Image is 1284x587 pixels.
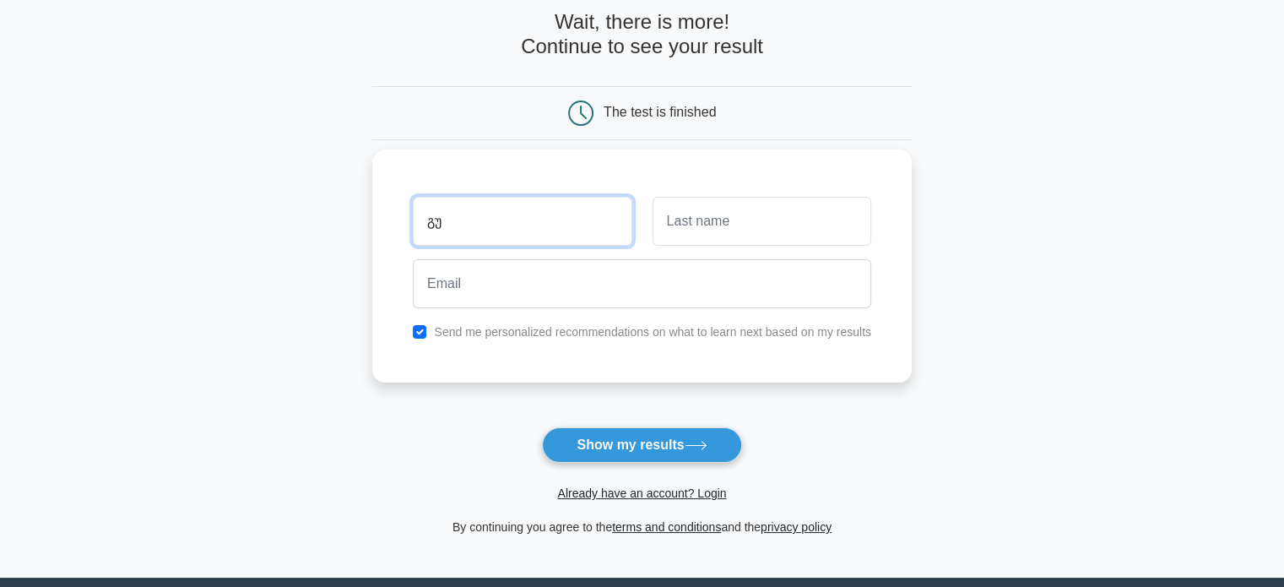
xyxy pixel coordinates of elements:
div: By continuing you agree to the and the [362,517,922,537]
a: Already have an account? Login [557,486,726,500]
input: First name [413,197,631,246]
label: Send me personalized recommendations on what to learn next based on my results [434,325,871,339]
input: Email [413,259,871,308]
input: Last name [653,197,871,246]
a: privacy policy [761,520,832,534]
a: terms and conditions [612,520,721,534]
h4: Wait, there is more! Continue to see your result [372,10,912,59]
button: Show my results [542,427,741,463]
div: The test is finished [604,105,716,119]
